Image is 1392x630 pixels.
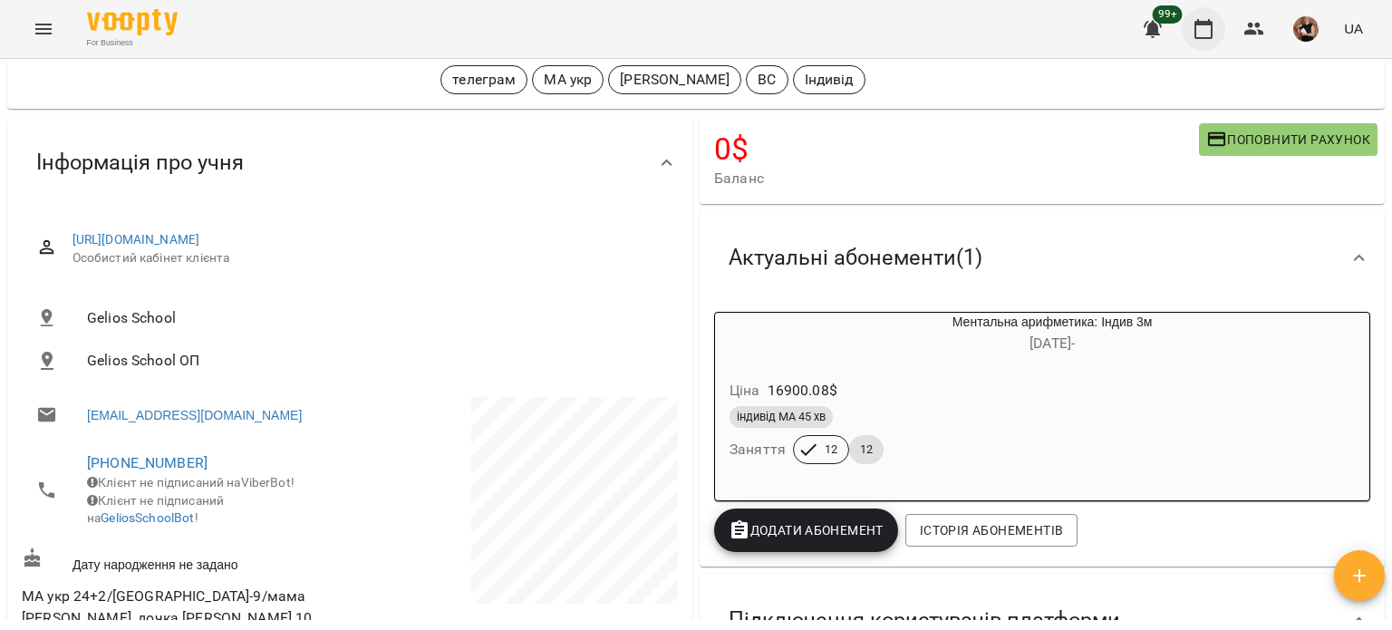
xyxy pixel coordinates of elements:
[87,37,178,49] span: For Business
[440,65,527,94] div: телеграм
[22,7,65,51] button: Menu
[730,437,786,462] h6: Заняття
[36,149,244,177] span: Інформація про учня
[700,211,1385,305] div: Актуальні абонементи(1)
[87,406,302,424] a: [EMAIL_ADDRESS][DOMAIN_NAME]
[1337,12,1370,45] button: UA
[87,350,663,372] span: Gelios School ОП
[730,378,760,403] h6: Ціна
[729,519,884,541] span: Додати Абонемент
[1206,129,1370,150] span: Поповнити рахунок
[729,244,982,272] span: Актуальні абонементи ( 1 )
[87,9,178,35] img: Voopty Logo
[758,69,776,91] p: ВС
[452,69,516,91] p: телеграм
[746,65,788,94] div: ВС
[1199,123,1377,156] button: Поповнити рахунок
[920,519,1063,541] span: Історія абонементів
[805,69,854,91] p: Індивід
[87,307,663,329] span: Gelios School
[72,249,663,267] span: Особистий кабінет клієнта
[814,441,848,458] span: 12
[72,232,200,247] a: [URL][DOMAIN_NAME]
[608,65,741,94] div: [PERSON_NAME]
[87,454,208,471] a: [PHONE_NUMBER]
[1293,16,1319,42] img: 5944c1aeb726a5a997002a54cb6a01a3.jpg
[18,544,350,577] div: Дату народження не задано
[1153,5,1183,24] span: 99+
[7,116,692,209] div: Інформація про учня
[87,493,224,526] span: Клієнт не підписаний на !
[620,69,730,91] p: [PERSON_NAME]
[730,409,833,425] span: індивід МА 45 хв
[768,380,837,402] p: 16900.08 $
[714,168,1199,189] span: Баланс
[715,313,802,356] div: Ментальна арифметика: Індив 3м
[1344,19,1363,38] span: UA
[793,65,865,94] div: Індивід
[532,65,604,94] div: МА укр
[715,313,1302,486] button: Ментальна арифметика: Індив 3м[DATE]- Ціна16900.08$індивід МА 45 хвЗаняття1212
[714,131,1199,168] h4: 0 $
[544,69,592,91] p: МА укр
[849,441,884,458] span: 12
[802,313,1302,356] div: Ментальна арифметика: Індив 3м
[714,509,898,552] button: Додати Абонемент
[87,475,295,489] span: Клієнт не підписаний на ViberBot!
[1029,334,1075,352] span: [DATE] -
[101,510,194,525] a: GeliosSchoolBot
[905,514,1078,547] button: Історія абонементів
